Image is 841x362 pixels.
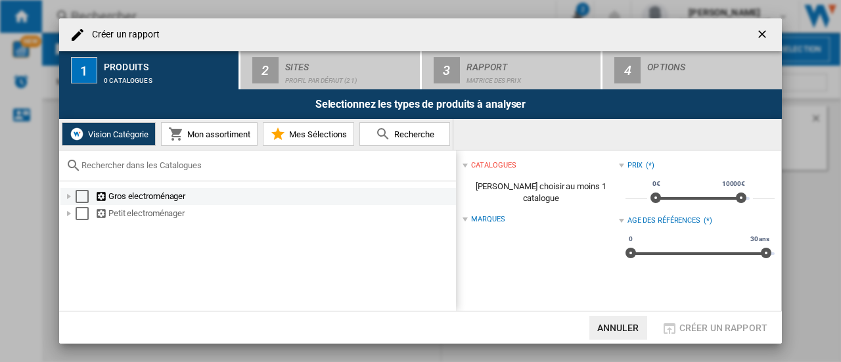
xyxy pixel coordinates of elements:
[602,51,782,89] button: 4 Options
[471,214,505,225] div: Marques
[71,57,97,83] div: 1
[391,129,434,139] span: Recherche
[463,174,618,211] span: [PERSON_NAME] choisir au moins 1 catalogue
[286,129,347,139] span: Mes Sélections
[59,51,240,89] button: 1 Produits 0 catalogues
[76,207,95,220] md-checkbox: Select
[627,234,635,244] span: 0
[647,57,777,70] div: Options
[658,316,771,340] button: Créer un rapport
[85,129,148,139] span: Vision Catégorie
[748,234,771,244] span: 30 ans
[359,122,450,146] button: Recherche
[750,22,777,48] button: getI18NText('BUTTONS.CLOSE_DIALOG')
[240,51,421,89] button: 2 Sites Profil par défaut (21)
[720,179,747,189] span: 10000€
[263,122,354,146] button: Mes Sélections
[104,57,233,70] div: Produits
[466,57,596,70] div: Rapport
[95,207,454,220] div: Petit electroménager
[650,179,662,189] span: 0€
[434,57,460,83] div: 3
[161,122,258,146] button: Mon assortiment
[756,28,771,43] ng-md-icon: getI18NText('BUTTONS.CLOSE_DIALOG')
[285,57,415,70] div: Sites
[85,28,160,41] h4: Créer un rapport
[95,190,454,203] div: Gros electroménager
[62,122,156,146] button: Vision Catégorie
[422,51,602,89] button: 3 Rapport Matrice des prix
[471,160,516,171] div: catalogues
[69,126,85,142] img: wiser-icon-white.png
[589,316,647,340] button: Annuler
[104,70,233,84] div: 0 catalogues
[59,89,782,119] div: Selectionnez les types de produits à analyser
[184,129,250,139] span: Mon assortiment
[627,215,700,226] div: Age des références
[627,160,643,171] div: Prix
[59,18,782,344] md-dialog: Créer un ...
[76,190,95,203] md-checkbox: Select
[614,57,641,83] div: 4
[679,323,767,333] span: Créer un rapport
[285,70,415,84] div: Profil par défaut (21)
[81,160,449,170] input: Rechercher dans les Catalogues
[466,70,596,84] div: Matrice des prix
[252,57,279,83] div: 2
